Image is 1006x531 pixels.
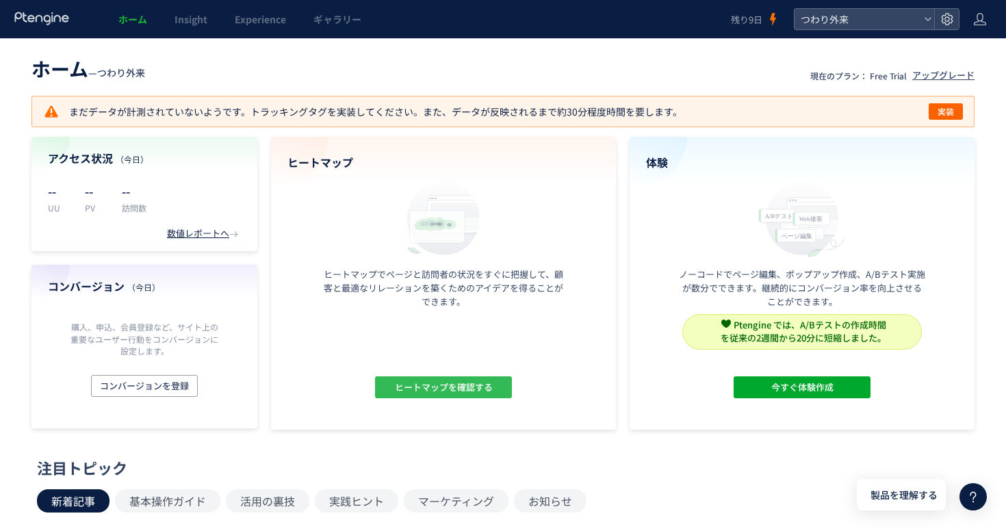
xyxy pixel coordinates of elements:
img: svg+xml,%3c [721,319,731,328]
span: 今すぐ体験作成 [771,376,834,398]
div: 注目トピック [37,457,962,478]
div: アップグレード [912,69,975,82]
button: 基本操作ガイド [115,489,220,513]
p: -- [122,180,146,202]
span: Ptengine では、A/Bテストの作成時間 を従来の2週間から20分に短縮しました。 [721,318,886,344]
button: 今すぐ体験作成 [734,376,870,398]
h4: 体験 [646,155,958,170]
p: 購入、申込、会員登録など、サイト上の重要なユーザー行動をコンバージョンに設定します。 [67,321,222,356]
span: Experience [235,12,286,26]
button: 新着記事 [37,489,109,513]
p: ノーコードでページ編集、ポップアップ作成、A/Bテスト実施が数分でできます。継続的にコンバージョン率を向上させることができます。 [679,268,925,309]
h4: ヒートマップ [287,155,599,170]
p: UU [48,202,68,213]
span: ヒートマップを確認する [395,376,493,398]
span: ギャラリー [313,12,361,26]
span: （今日） [127,281,160,293]
p: PV [85,202,105,213]
span: つわり外来 [97,66,145,79]
span: ホーム [118,12,147,26]
p: 現在のプラン： Free Trial [810,70,907,81]
h4: コンバージョン [48,279,241,294]
div: — [31,55,145,82]
button: 実装 [929,103,963,120]
button: マーケティング [404,489,508,513]
button: コンバージョンを登録 [91,375,198,397]
p: まだデータが計測されていないようです。トラッキングタグを実装してください。また、データが反映されるまで約30分程度時間を要します。 [43,103,682,120]
span: 製品を理解する [870,488,938,502]
button: 実践ヒント [315,489,398,513]
span: 残り9日 [731,13,762,26]
span: Insight [175,12,207,26]
div: 数値レポートへ [167,227,241,240]
p: -- [85,180,105,202]
p: ヒートマップでページと訪問者の状況をすぐに把握して、顧客と最適なリレーションを築くためのアイデアを得ることができます。 [320,268,567,309]
h4: アクセス状況 [48,151,241,166]
span: つわり外来 [797,9,918,29]
button: お知らせ [514,489,586,513]
p: 訪問数 [122,202,146,213]
span: コンバージョンを登録 [100,375,189,397]
span: ホーム [31,55,88,82]
span: 実装 [938,103,954,120]
img: home_experience_onbo_jp-C5-EgdA0.svg [752,179,852,259]
span: （今日） [116,153,149,165]
button: 活用の裏技 [226,489,309,513]
p: -- [48,180,68,202]
button: ヒートマップを確認する [375,376,512,398]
